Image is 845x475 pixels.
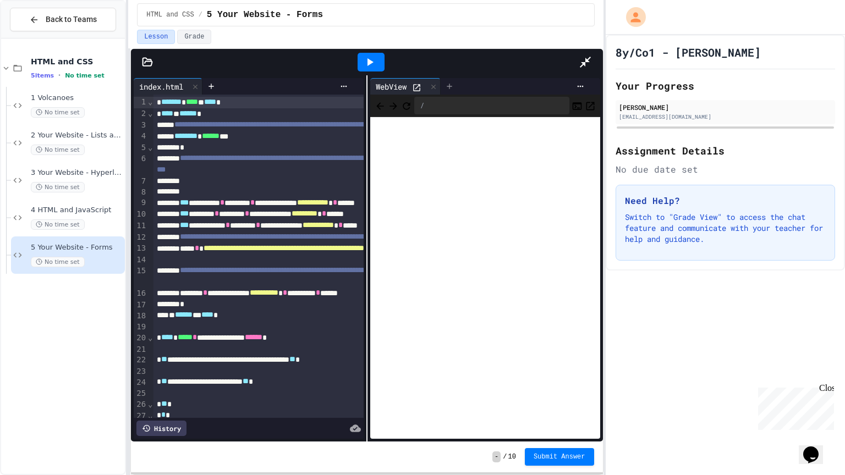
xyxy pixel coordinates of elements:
[147,143,153,152] span: Fold line
[134,366,147,377] div: 23
[134,187,147,198] div: 8
[616,45,761,60] h1: 8y/Co1 - [PERSON_NAME]
[616,78,835,93] h2: Your Progress
[31,219,85,230] span: No time set
[134,388,147,399] div: 25
[137,30,175,44] button: Lesson
[31,131,123,140] span: 2 Your Website - Lists and Styles
[370,81,412,92] div: WebView
[147,97,153,106] span: Fold line
[370,78,441,95] div: WebView
[616,163,835,176] div: No due date set
[134,81,189,92] div: index.html
[375,98,386,112] span: Back
[414,97,569,114] div: /
[134,300,147,311] div: 17
[134,108,147,120] div: 2
[199,10,202,19] span: /
[534,452,585,461] span: Submit Answer
[492,451,501,462] span: -
[134,333,147,344] div: 20
[134,176,147,187] div: 7
[134,153,147,176] div: 6
[134,411,147,422] div: 27
[31,243,123,252] span: 5 Your Website - Forms
[134,220,147,232] div: 11
[136,421,186,436] div: History
[134,243,147,255] div: 13
[31,257,85,267] span: No time set
[134,399,147,411] div: 26
[134,78,202,95] div: index.html
[177,30,211,44] button: Grade
[585,99,596,112] button: Open in new tab
[31,93,123,103] span: 1 Volcanoes
[65,72,105,79] span: No time set
[134,266,147,289] div: 15
[31,57,123,67] span: HTML and CSS
[614,4,649,30] div: My Account
[616,143,835,158] h2: Assignment Details
[58,71,61,80] span: •
[508,452,515,461] span: 10
[134,197,147,209] div: 9
[147,400,153,408] span: Fold line
[10,8,116,31] button: Back to Teams
[31,206,123,215] span: 4 HTML and JavaScript
[388,98,399,112] span: Forward
[134,344,147,355] div: 21
[401,99,412,112] button: Refresh
[619,113,832,121] div: [EMAIL_ADDRESS][DOMAIN_NAME]
[31,168,123,178] span: 3 Your Website - Hyperlinks and Images
[31,145,85,155] span: No time set
[572,99,583,112] button: Console
[147,411,153,420] span: Fold line
[525,448,594,466] button: Submit Answer
[134,120,147,131] div: 3
[799,431,834,464] iframe: chat widget
[625,212,826,245] p: Switch to "Grade View" to access the chat feature and communicate with your teacher for help and ...
[134,255,147,266] div: 14
[147,109,153,118] span: Fold line
[619,102,832,112] div: [PERSON_NAME]
[4,4,76,70] div: Chat with us now!Close
[625,194,826,207] h3: Need Help?
[146,10,194,19] span: HTML and CSS
[134,355,147,366] div: 22
[31,107,85,118] span: No time set
[207,8,323,21] span: 5 Your Website - Forms
[147,333,153,342] span: Fold line
[31,72,54,79] span: 5 items
[503,452,507,461] span: /
[370,117,600,439] iframe: Web Preview
[46,14,97,25] span: Back to Teams
[31,182,85,192] span: No time set
[134,288,147,300] div: 16
[134,209,147,220] div: 10
[134,311,147,322] div: 18
[754,383,834,430] iframe: chat widget
[134,131,147,142] div: 4
[134,377,147,389] div: 24
[134,142,147,153] div: 5
[134,97,147,108] div: 1
[134,322,147,333] div: 19
[134,232,147,244] div: 12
